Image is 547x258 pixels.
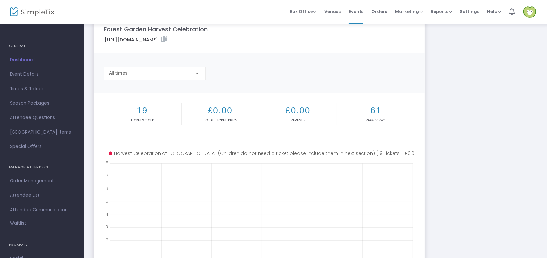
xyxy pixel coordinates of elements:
[106,198,108,204] text: 5
[338,118,414,123] p: Page Views
[10,114,74,122] span: Attendee Questions
[324,3,341,20] span: Venues
[183,118,258,123] p: Total Ticket Price
[290,8,316,14] span: Box Office
[395,8,423,14] span: Marketing
[9,238,75,251] h4: PROMOTE
[460,3,479,20] span: Settings
[10,191,74,200] span: Attendee List
[105,118,180,123] p: Tickets sold
[10,99,74,108] span: Season Packages
[10,56,74,64] span: Dashboard
[106,250,108,255] text: 1
[10,85,74,93] span: Times & Tickets
[105,36,167,43] label: [URL][DOMAIN_NAME]
[106,224,108,230] text: 3
[104,25,208,34] m-panel-title: Forest Garden Harvest Celebration
[106,237,108,243] text: 2
[9,39,75,53] h4: GENERAL
[338,105,414,116] h2: 61
[109,70,128,76] span: All times
[105,105,180,116] h2: 19
[10,142,74,151] span: Special Offers
[106,211,108,217] text: 4
[371,3,387,20] span: Orders
[261,105,336,116] h2: £0.00
[106,160,108,166] text: 8
[105,186,108,191] text: 6
[10,128,74,137] span: [GEOGRAPHIC_DATA] Items
[10,177,74,185] span: Order Management
[10,206,74,214] span: Attendee Communication
[9,161,75,174] h4: MANAGE ATTENDEES
[183,105,258,116] h2: £0.00
[10,70,74,79] span: Event Details
[431,8,452,14] span: Reports
[349,3,363,20] span: Events
[10,220,26,227] span: Waitlist
[261,118,336,123] p: Revenue
[487,8,501,14] span: Help
[106,173,108,178] text: 7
